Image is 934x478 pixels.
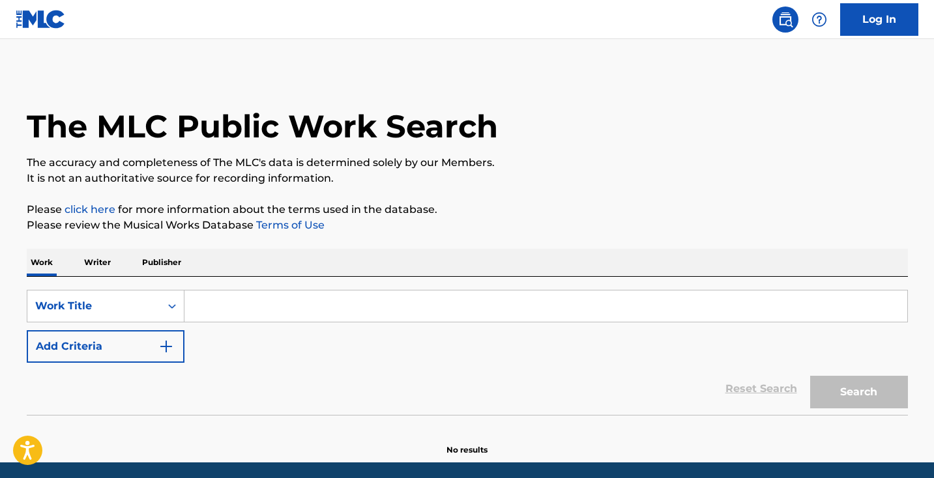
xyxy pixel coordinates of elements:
[446,429,488,456] p: No results
[27,249,57,276] p: Work
[27,290,908,415] form: Search Form
[27,218,908,233] p: Please review the Musical Works Database
[35,298,153,314] div: Work Title
[27,202,908,218] p: Please for more information about the terms used in the database.
[811,12,827,27] img: help
[80,249,115,276] p: Writer
[16,10,66,29] img: MLC Logo
[138,249,185,276] p: Publisher
[27,155,908,171] p: The accuracy and completeness of The MLC's data is determined solely by our Members.
[254,219,325,231] a: Terms of Use
[772,7,798,33] a: Public Search
[27,330,184,363] button: Add Criteria
[778,12,793,27] img: search
[65,203,115,216] a: click here
[840,3,918,36] a: Log In
[806,7,832,33] div: Help
[27,107,498,146] h1: The MLC Public Work Search
[158,339,174,354] img: 9d2ae6d4665cec9f34b9.svg
[27,171,908,186] p: It is not an authoritative source for recording information.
